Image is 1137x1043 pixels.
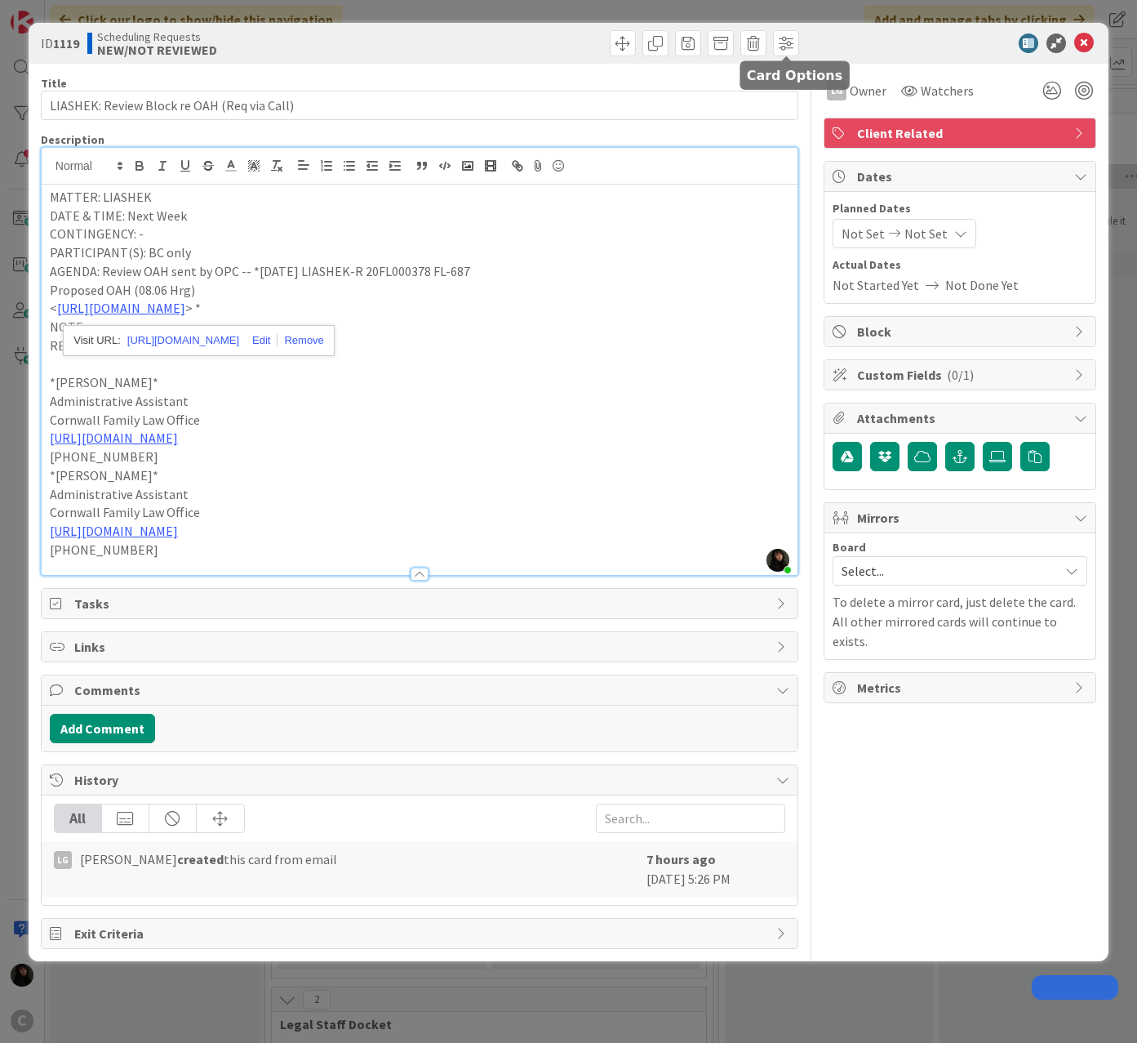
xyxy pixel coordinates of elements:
span: Description [41,132,104,147]
span: Metrics [857,678,1066,698]
p: MATTER: LIASHEK [50,188,789,207]
a: [URL][DOMAIN_NAME] [57,300,185,316]
p: AGENDA: Review OAH sent by OPC -- *[DATE] LIASHEK-R 20FL000378 FL-687 [50,262,789,281]
button: Add Comment [50,714,155,743]
span: Comments [74,680,768,700]
p: Proposed OAH (08.06 Hrg) [50,281,789,300]
b: 1119 [53,35,79,51]
span: Exit Criteria [74,924,768,943]
span: Tasks [74,594,768,613]
p: CONTINGENCY: - [50,225,789,243]
a: [URL][DOMAIN_NAME] [50,523,178,539]
span: ( 0/1 ) [947,367,974,383]
span: Dates [857,167,1066,186]
p: Administrative Assistant [50,392,789,411]
span: ID [41,33,79,53]
span: Links [74,637,768,657]
span: Select... [842,559,1050,582]
span: Board [833,542,866,553]
b: 7 hours ago [646,851,716,867]
span: Not Set [842,224,885,243]
p: Cornwall Family Law Office [50,411,789,430]
span: Custom Fields [857,365,1066,385]
span: Block [857,322,1066,341]
div: All [55,805,102,832]
p: Administrative Assistant [50,485,789,504]
a: [URL][DOMAIN_NAME] [127,330,239,351]
div: [DATE] 5:26 PM [646,849,785,889]
span: [PERSON_NAME] this card from email [80,849,337,869]
p: Cornwall Family Law Office [50,503,789,522]
span: Scheduling Requests [97,30,217,43]
div: LG [827,81,846,100]
p: *[PERSON_NAME]* [50,466,789,485]
p: [PHONE_NUMBER] [50,448,789,466]
span: Actual Dates [833,256,1087,274]
label: Title [41,76,67,91]
div: LG [54,851,72,869]
p: NOTE: - [50,318,789,337]
p: < > * [50,299,789,318]
input: Search... [596,804,785,833]
span: History [74,770,768,790]
span: Watchers [921,81,974,100]
span: Not Set [904,224,948,243]
span: Mirrors [857,508,1066,528]
p: REQUESTER & DATE: LG, 09.26 [50,337,789,355]
span: Not Done Yet [945,275,1019,295]
a: [URL][DOMAIN_NAME] [50,430,178,446]
b: created [177,851,224,867]
span: Owner [850,81,886,100]
span: Attachments [857,408,1066,428]
img: xZDIgFEXJ2bLOewZ7ObDEULuHMaA3y1N.PNG [766,549,789,572]
span: Not Started Yet [833,275,919,295]
p: [PHONE_NUMBER] [50,541,789,559]
p: *[PERSON_NAME]* [50,373,789,392]
p: To delete a mirror card, just delete the card. All other mirrored cards will continue to exists. [833,592,1087,651]
p: DATE & TIME: Next Week [50,207,789,225]
p: PARTICIPANT(S): BC only [50,243,789,262]
b: NEW/NOT REVIEWED [97,43,217,56]
input: type card name here... [41,91,798,120]
span: Client Related [857,123,1066,143]
h5: Card Options [747,68,843,83]
span: Planned Dates [833,200,1087,217]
